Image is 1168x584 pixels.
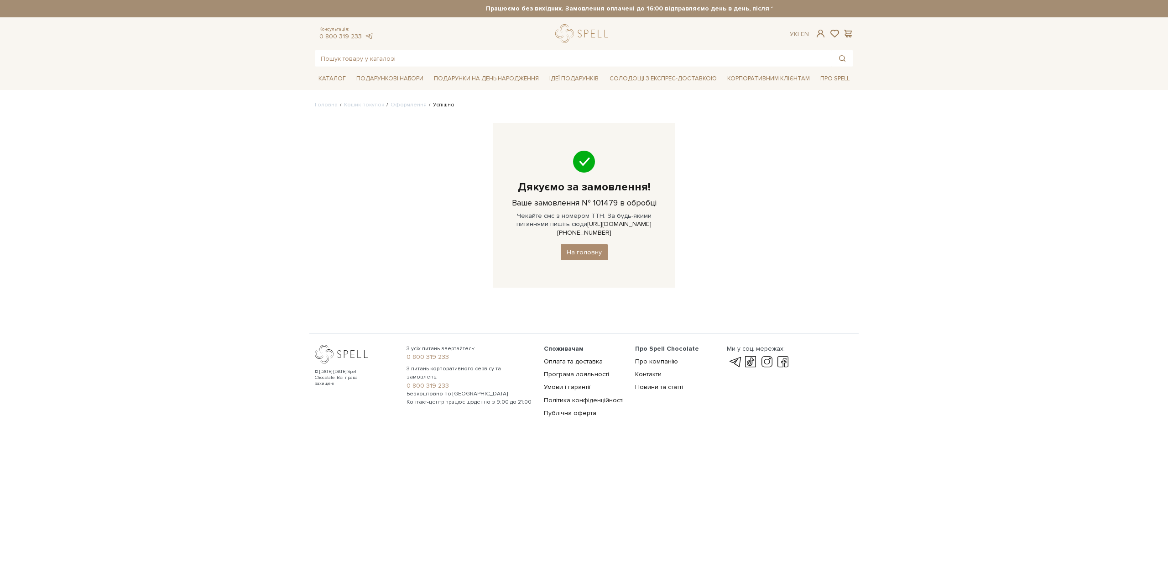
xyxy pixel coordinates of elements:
[790,30,809,38] div: Ук
[407,345,533,353] span: З усіх питань звертайтесь:
[801,30,809,38] a: En
[364,32,373,40] a: telegram
[635,358,678,365] a: Про компанію
[544,345,584,353] span: Споживачам
[635,345,699,353] span: Про Spell Chocolate
[635,383,683,391] a: Новини та статті
[407,353,533,361] a: 0 800 319 233
[315,101,338,108] a: Головна
[544,358,603,365] a: Оплата та доставка
[606,71,720,86] a: Солодощі з експрес-доставкою
[557,220,652,236] a: [URL][DOMAIN_NAME][PHONE_NUMBER]
[635,370,662,378] a: Контакти
[561,244,608,260] a: На головну
[315,369,376,387] div: © [DATE]-[DATE] Spell Chocolate. Всі права захищені
[743,357,758,368] a: tik-tok
[315,50,832,67] input: Пошук товару у каталозі
[430,72,542,86] span: Подарунки на День народження
[544,370,609,378] a: Програма лояльності
[344,101,384,108] a: Кошик покупок
[407,390,533,398] span: Безкоштовно по [GEOGRAPHIC_DATA]
[832,50,853,67] button: Пошук товару у каталозі
[759,357,775,368] a: instagram
[724,71,813,86] a: Корпоративним клієнтам
[319,32,362,40] a: 0 800 319 233
[727,345,791,353] div: Ми у соц. мережах:
[775,357,791,368] a: facebook
[391,101,427,108] a: Оформлення
[319,26,373,32] span: Консультація:
[493,123,675,288] div: Чекайте смс з номером ТТН. За будь-якими питаннями пишіть сюди
[506,180,662,194] h1: Дякуємо за замовлення!
[798,30,799,38] span: |
[427,101,454,109] li: Успішно
[544,383,590,391] a: Умови і гарантії
[727,357,742,368] a: telegram
[544,396,624,404] a: Політика конфіденційності
[817,72,853,86] span: Про Spell
[407,382,533,390] a: 0 800 319 233
[407,365,533,381] span: З питань корпоративного сервісу та замовлень:
[407,398,533,406] span: Контакт-центр працює щоденно з 9:00 до 21:00
[353,72,427,86] span: Подарункові набори
[555,24,612,43] a: logo
[396,5,934,13] strong: Працюємо без вихідних. Замовлення оплачені до 16:00 відправляємо день в день, після 16:00 - насту...
[546,72,602,86] span: Ідеї подарунків
[544,409,596,417] a: Публічна оферта
[506,198,662,208] h3: Ваше замовлення № 101479 в обробці
[315,72,349,86] span: Каталог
